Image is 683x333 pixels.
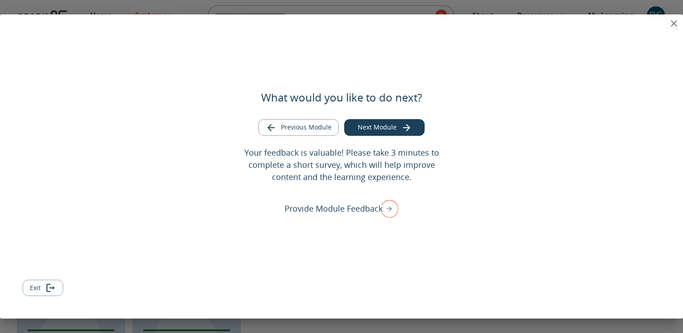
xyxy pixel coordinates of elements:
[285,197,398,220] div: Provide Module Feedback
[23,280,63,296] button: Exit module
[665,14,683,32] button: close
[344,119,425,136] button: Go to next module
[376,197,398,220] img: right arrow
[258,119,339,136] button: Go to previous module
[261,90,422,105] h5: What would you like to do next?
[239,147,444,183] p: Your feedback is valuable! Please take 3 minutes to complete a short survey, which will help impr...
[285,203,383,215] p: Provide Module Feedback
